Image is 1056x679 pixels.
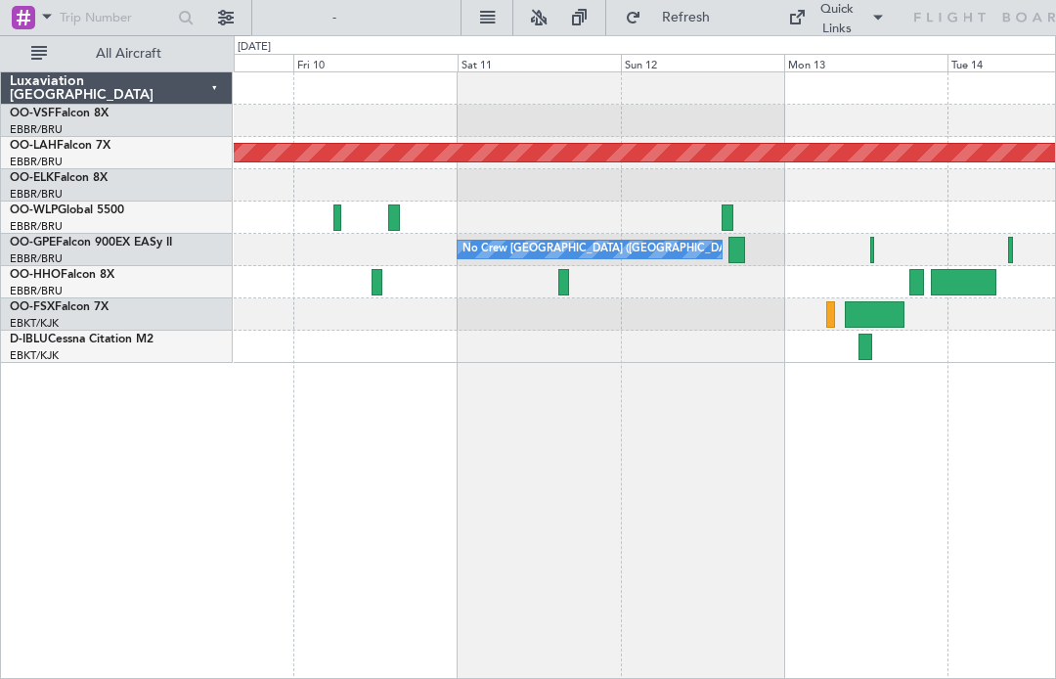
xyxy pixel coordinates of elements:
a: EBKT/KJK [10,348,59,363]
a: EBBR/BRU [10,155,63,169]
a: D-IBLUCessna Citation M2 [10,334,154,345]
a: EBBR/BRU [10,187,63,202]
div: Fri 10 [293,54,457,71]
span: All Aircraft [51,47,206,61]
span: OO-VSF [10,108,55,119]
button: Quick Links [778,2,896,33]
span: Refresh [645,11,727,24]
a: OO-WLPGlobal 5500 [10,204,124,216]
span: OO-GPE [10,237,56,249]
span: D-IBLU [10,334,48,345]
div: Sat 11 [458,54,621,71]
span: OO-ELK [10,172,54,184]
div: Sun 12 [621,54,784,71]
a: EBKT/KJK [10,316,59,331]
a: OO-HHOFalcon 8X [10,269,114,281]
a: EBBR/BRU [10,219,63,234]
div: [DATE] [238,39,271,56]
span: OO-FSX [10,301,55,313]
input: Trip Number [60,3,172,32]
span: OO-HHO [10,269,61,281]
a: OO-ELKFalcon 8X [10,172,108,184]
button: Refresh [616,2,733,33]
div: Mon 13 [784,54,947,71]
a: EBBR/BRU [10,122,63,137]
span: OO-LAH [10,140,57,152]
button: All Aircraft [22,38,212,69]
a: OO-GPEFalcon 900EX EASy II [10,237,172,249]
div: No Crew [GEOGRAPHIC_DATA] ([GEOGRAPHIC_DATA] National) [462,235,790,264]
a: OO-VSFFalcon 8X [10,108,109,119]
a: OO-LAHFalcon 7X [10,140,110,152]
a: EBBR/BRU [10,284,63,298]
span: OO-WLP [10,204,58,216]
a: OO-FSXFalcon 7X [10,301,109,313]
a: EBBR/BRU [10,251,63,266]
